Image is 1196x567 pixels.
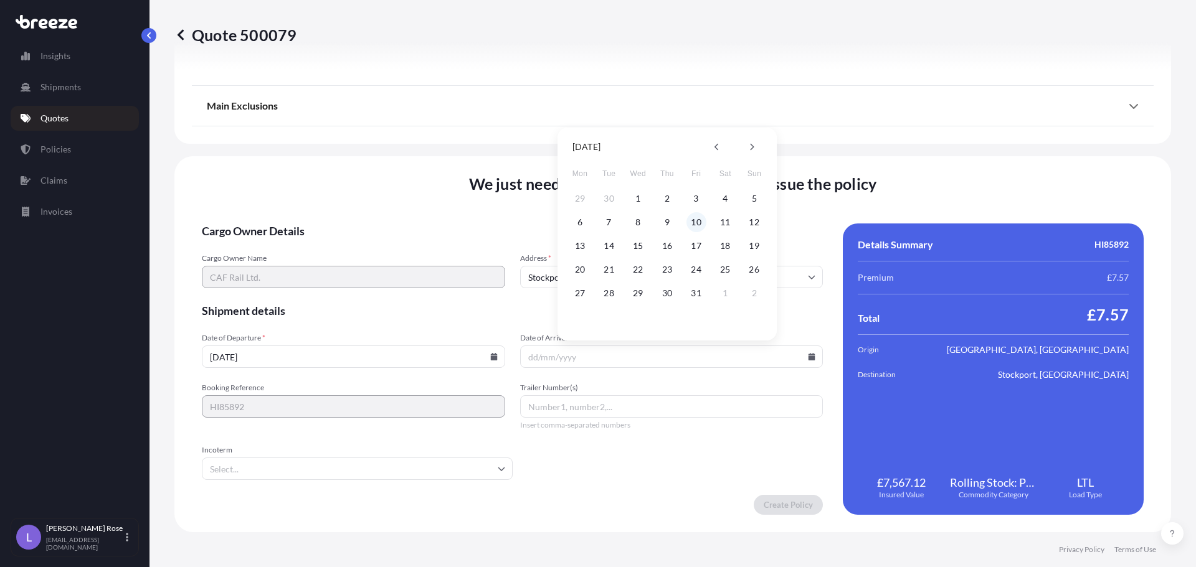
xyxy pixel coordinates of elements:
[599,283,619,303] button: 28
[46,536,123,551] p: [EMAIL_ADDRESS][DOMAIN_NAME]
[744,189,764,209] button: 5
[570,260,590,279] button: 20
[599,189,619,209] button: 30
[46,523,123,533] p: [PERSON_NAME] Rose
[657,236,677,256] button: 16
[1087,304,1129,324] span: £7.57
[202,383,505,393] span: Booking Reference
[714,161,736,186] span: Saturday
[1107,271,1129,284] span: £7.57
[686,260,706,279] button: 24
[686,212,706,232] button: 10
[520,333,823,343] span: Date of Arrival
[11,137,139,162] a: Policies
[202,395,505,418] input: Your internal reference
[628,189,648,209] button: 1
[11,106,139,131] a: Quotes
[628,260,648,279] button: 22
[570,189,590,209] button: 29
[40,112,69,124] p: Quotes
[599,260,619,279] button: 21
[520,253,823,263] span: Address
[1114,545,1156,555] a: Terms of Use
[950,475,1037,490] span: Rolling Stock: Parts and Accessories
[1077,475,1094,490] span: LTL
[715,236,735,256] button: 18
[858,238,933,251] span: Details Summary
[858,312,880,324] span: Total
[657,212,677,232] button: 9
[715,260,735,279] button: 25
[570,236,590,256] button: 13
[202,303,823,318] span: Shipment details
[599,212,619,232] button: 7
[11,199,139,224] a: Invoices
[947,344,1129,356] span: [GEOGRAPHIC_DATA], [GEOGRAPHIC_DATA]
[628,236,648,256] button: 15
[40,174,67,187] p: Claims
[469,174,877,194] span: We just need a few more details before we issue the policy
[744,236,764,256] button: 19
[628,283,648,303] button: 29
[572,139,600,154] div: [DATE]
[1069,490,1102,500] span: Load Type
[520,420,823,430] span: Insert comma-separated numbers
[26,531,32,543] span: L
[657,189,677,209] button: 2
[686,236,706,256] button: 17
[569,161,591,186] span: Monday
[715,189,735,209] button: 4
[40,143,71,156] p: Policies
[715,212,735,232] button: 11
[598,161,620,186] span: Tuesday
[744,212,764,232] button: 12
[998,368,1129,381] span: Stockport, [GEOGRAPHIC_DATA]
[11,168,139,193] a: Claims
[174,25,297,45] p: Quote 500079
[764,499,813,511] p: Create Policy
[202,457,513,480] input: Select...
[686,283,706,303] button: 31
[207,91,1139,121] div: Main Exclusions
[207,100,278,112] span: Main Exclusions
[202,333,505,343] span: Date of Departure
[520,383,823,393] span: Trailer Number(s)
[202,445,513,455] span: Incoterm
[858,368,928,381] span: Destination
[520,345,823,368] input: dd/mm/yyyy
[685,161,708,186] span: Friday
[202,345,505,368] input: dd/mm/yyyy
[754,495,823,515] button: Create Policy
[40,205,72,218] p: Invoices
[40,50,70,62] p: Insights
[570,283,590,303] button: 27
[11,75,139,100] a: Shipments
[657,260,677,279] button: 23
[686,189,706,209] button: 3
[202,223,823,238] span: Cargo Owner Details
[202,253,505,263] span: Cargo Owner Name
[599,236,619,256] button: 14
[879,490,924,500] span: Insured Value
[627,161,649,186] span: Wednesday
[520,395,823,418] input: Number1, number2,...
[628,212,648,232] button: 8
[657,283,677,303] button: 30
[858,344,928,356] span: Origin
[743,161,766,186] span: Sunday
[877,475,926,490] span: £7,567.12
[1094,238,1129,251] span: HI85892
[858,271,894,284] span: Premium
[744,260,764,279] button: 26
[570,212,590,232] button: 6
[520,266,823,288] input: Cargo owner address
[11,44,139,68] a: Insights
[744,283,764,303] button: 2
[959,490,1028,500] span: Commodity Category
[1059,545,1104,555] a: Privacy Policy
[40,81,81,93] p: Shipments
[656,161,678,186] span: Thursday
[715,283,735,303] button: 1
